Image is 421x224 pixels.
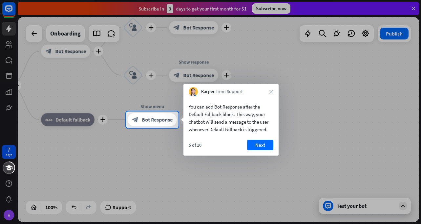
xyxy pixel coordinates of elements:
[5,3,25,22] button: Open LiveChat chat widget
[201,88,215,95] span: Kacper
[247,140,273,150] button: Next
[132,116,138,123] i: block_bot_response
[216,88,243,95] span: from Support
[269,90,273,94] i: close
[189,103,273,133] div: You can add Bot Response after the Default Fallback block. This way, your chatbot will send a mes...
[142,116,173,123] span: Bot Response
[189,142,201,148] div: 5 of 10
